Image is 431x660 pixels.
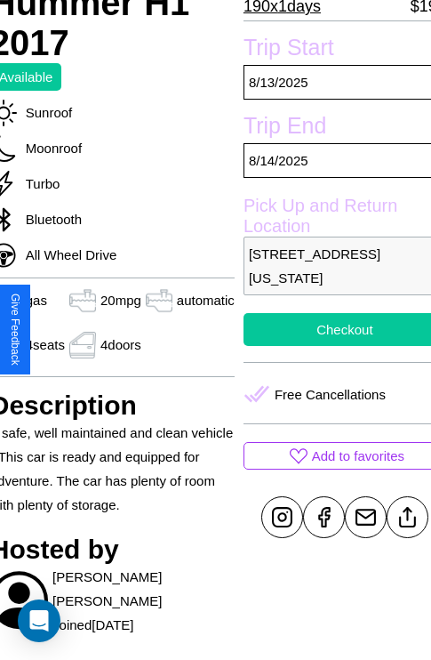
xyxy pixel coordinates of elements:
[17,136,82,160] p: Moonroof
[312,444,404,468] p: Add to favorites
[9,294,21,366] div: Give Feedback
[65,287,100,314] img: gas
[100,333,141,357] p: 4 doors
[26,288,47,312] p: gas
[100,288,141,312] p: 20 mpg
[52,565,235,613] p: [PERSON_NAME] [PERSON_NAME]
[65,332,100,358] img: gas
[17,207,82,231] p: Bluetooth
[18,600,60,642] div: Open Intercom Messenger
[26,333,65,357] p: 4 seats
[52,613,133,637] p: Joined [DATE]
[141,287,177,314] img: gas
[17,172,60,196] p: Turbo
[17,101,73,125] p: Sunroof
[17,243,117,267] p: All Wheel Drive
[177,288,235,312] p: automatic
[275,382,386,406] p: Free Cancellations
